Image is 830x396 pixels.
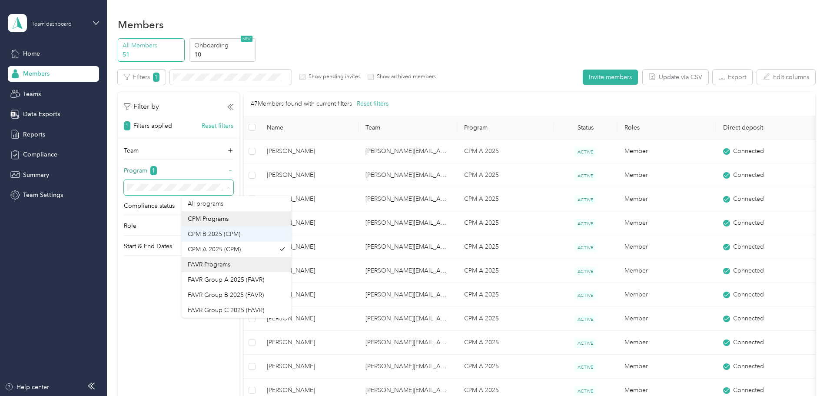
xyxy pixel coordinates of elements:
[194,50,253,59] p: 10
[359,259,457,283] td: linda.allan@optioncare.com
[182,257,291,272] li: FAVR Programs
[643,70,708,85] button: Update via CSV
[574,147,596,156] span: ACTIVE
[713,70,752,85] button: Export
[574,171,596,180] span: ACTIVE
[32,22,72,27] div: Team dashboard
[260,259,359,283] td: Rebecca Morgan
[124,201,175,210] p: Compliance status
[733,242,764,252] span: Connected
[359,140,457,163] td: amanda.lako@optioncare.com
[574,315,596,324] span: ACTIVE
[733,314,764,323] span: Connected
[23,90,41,99] span: Teams
[188,200,223,207] span: All programs
[23,170,49,180] span: Summary
[305,73,360,81] label: Show pending invites
[457,235,553,259] td: CPM A 2025
[574,267,596,276] span: ACTIVE
[716,116,815,140] th: Direct deposit
[124,121,130,130] span: 1
[150,166,157,175] span: 1
[267,338,352,347] span: [PERSON_NAME]
[618,163,716,187] td: Member
[781,347,830,396] iframe: Everlance-gr Chat Button Frame
[733,386,764,395] span: Connected
[267,266,352,276] span: [PERSON_NAME]
[23,49,40,58] span: Home
[733,194,764,204] span: Connected
[574,243,596,252] span: ACTIVE
[574,195,596,204] span: ACTIVE
[251,99,352,109] p: 47 Members found with current filters
[457,259,553,283] td: CPM A 2025
[359,211,457,235] td: amanda.lako@optioncare.com
[733,218,764,228] span: Connected
[554,116,618,140] th: Status
[359,163,457,187] td: amanda.lako@optioncare.com
[618,307,716,331] td: Member
[260,140,359,163] td: Aliannie Fabre Perez
[260,163,359,187] td: Mabel Rubin-Fieler
[188,276,264,283] span: FAVR Group A 2025 (FAVR)
[359,355,457,379] td: linda.allan@optioncare.com
[733,266,764,276] span: Connected
[359,235,457,259] td: amanda.lako@optioncare.com
[188,230,240,238] span: CPM B 2025 (CPM)
[118,70,166,85] button: Filters1
[153,73,159,82] span: 1
[733,290,764,299] span: Connected
[457,331,553,355] td: CPM A 2025
[260,307,359,331] td: Christopher Marsh
[618,355,716,379] td: Member
[133,121,172,130] p: Filters applied
[5,383,49,392] button: Help center
[618,259,716,283] td: Member
[182,211,291,226] li: CPM Programs
[123,50,182,59] p: 51
[260,187,359,211] td: Jennifer Ostrander
[574,363,596,372] span: ACTIVE
[124,166,147,175] p: Program
[260,355,359,379] td: Carla Payne
[267,170,352,180] span: [PERSON_NAME]
[188,291,264,299] span: FAVR Group B 2025 (FAVR)
[618,116,716,140] th: Roles
[23,190,63,200] span: Team Settings
[618,283,716,307] td: Member
[267,218,352,228] span: [PERSON_NAME]
[457,211,553,235] td: CPM A 2025
[733,170,764,180] span: Connected
[267,146,352,156] span: [PERSON_NAME]
[260,116,359,140] th: Name
[188,306,264,314] span: FAVR Group C 2025 (FAVR)
[260,235,359,259] td: Vera Perzan
[267,362,352,371] span: [PERSON_NAME]
[241,36,252,42] span: NEW
[118,20,164,29] h1: Members
[733,338,764,347] span: Connected
[260,283,359,307] td: Saralynn Clarke
[574,291,596,300] span: ACTIVE
[359,307,457,331] td: amanda.lako@optioncare.com
[23,150,57,159] span: Compliance
[574,219,596,228] span: ACTIVE
[267,290,352,299] span: [PERSON_NAME]
[733,362,764,371] span: Connected
[457,283,553,307] td: CPM A 2025
[260,331,359,355] td: Danay Valdes
[733,146,764,156] span: Connected
[457,187,553,211] td: CPM A 2025
[23,110,60,119] span: Data Exports
[260,211,359,235] td: Eileen LaJeunesse
[618,331,716,355] td: Member
[124,221,136,230] p: Role
[267,124,352,131] span: Name
[359,331,457,355] td: amanda.lako@optioncare.com
[124,101,159,112] p: Filter by
[618,140,716,163] td: Member
[757,70,815,85] button: Edit columns
[267,386,352,395] span: [PERSON_NAME]
[457,116,553,140] th: Program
